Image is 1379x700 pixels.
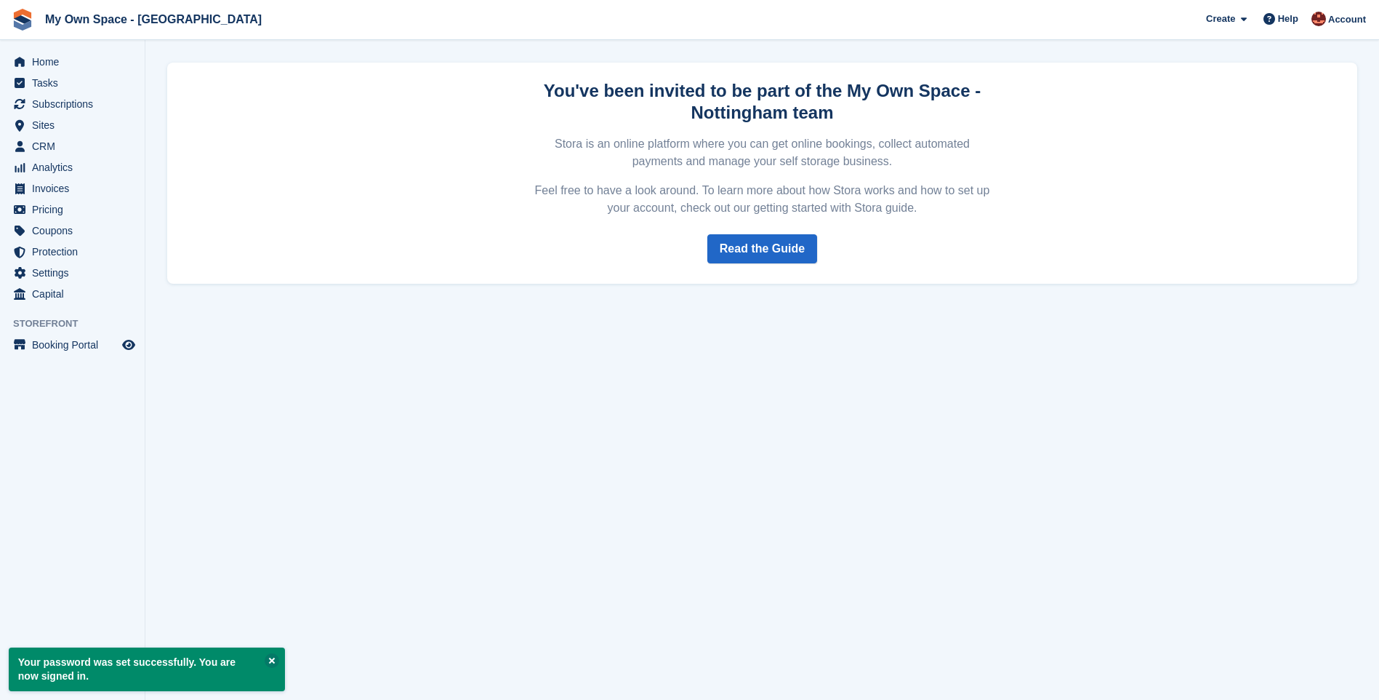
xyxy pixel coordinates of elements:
[7,284,137,304] a: menu
[7,263,137,283] a: menu
[12,9,33,31] img: stora-icon-8386f47178a22dfd0bd8f6a31ec36ba5ce8667c1dd55bd0f319d3a0aa187defe.svg
[9,648,285,691] p: Your password was set successfully. You are now signed in.
[707,234,817,263] a: Read the Guide
[39,7,268,31] a: My Own Space - [GEOGRAPHIC_DATA]
[544,81,981,122] strong: You've been invited to be part of the My Own Space - Nottingham team
[32,263,119,283] span: Settings
[533,135,992,170] p: Stora is an online platform where you can get online bookings, collect automated payments and man...
[32,73,119,93] span: Tasks
[32,335,119,355] span: Booking Portal
[1278,12,1298,26] span: Help
[32,157,119,178] span: Analytics
[7,199,137,220] a: menu
[7,157,137,178] a: menu
[1328,12,1366,27] span: Account
[7,94,137,114] a: menu
[7,178,137,199] a: menu
[32,284,119,304] span: Capital
[32,178,119,199] span: Invoices
[32,94,119,114] span: Subscriptions
[32,115,119,135] span: Sites
[1206,12,1235,26] span: Create
[1311,12,1326,26] img: Megan Angel
[533,182,992,217] p: Feel free to have a look around. To learn more about how Stora works and how to set up your accou...
[7,73,137,93] a: menu
[13,317,145,331] span: Storefront
[7,220,137,241] a: menu
[7,335,137,355] a: menu
[32,199,119,220] span: Pricing
[7,242,137,262] a: menu
[32,136,119,156] span: CRM
[32,242,119,262] span: Protection
[7,52,137,72] a: menu
[32,52,119,72] span: Home
[7,115,137,135] a: menu
[7,136,137,156] a: menu
[120,336,137,354] a: Preview store
[32,220,119,241] span: Coupons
